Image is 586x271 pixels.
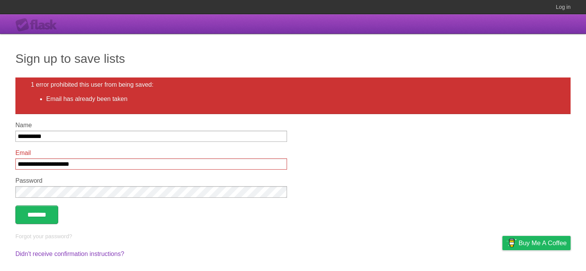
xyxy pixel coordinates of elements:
span: Buy me a coffee [519,236,567,250]
li: Email has already been taken [46,94,555,104]
a: Buy me a coffee [502,236,571,250]
label: Email [15,150,287,157]
label: Name [15,122,287,129]
div: Flask [15,18,62,32]
img: Buy me a coffee [506,236,517,249]
a: Forgot your password? [15,233,72,239]
label: Password [15,177,287,184]
h1: Sign up to save lists [15,49,571,68]
h2: 1 error prohibited this user from being saved: [31,81,555,88]
a: Didn't receive confirmation instructions? [15,251,124,257]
